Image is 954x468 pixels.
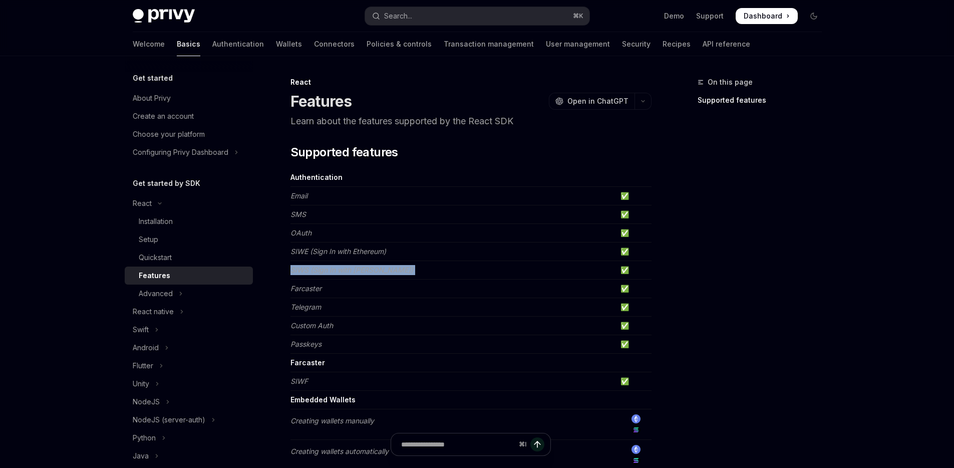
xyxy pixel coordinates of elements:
a: User management [546,32,610,56]
a: About Privy [125,89,253,107]
a: Features [125,267,253,285]
em: Custom Auth [290,321,333,330]
div: NodeJS (server-auth) [133,414,205,426]
img: solana.png [631,425,641,434]
button: Toggle NodeJS section [125,393,253,411]
img: dark logo [133,9,195,23]
button: Toggle Swift section [125,321,253,339]
div: Java [133,450,149,462]
div: Search... [384,10,412,22]
strong: Embedded Wallets [290,395,356,404]
td: ✅ [616,261,652,280]
td: ✅ [616,224,652,243]
em: Telegram [290,303,321,311]
button: Toggle React section [125,194,253,212]
a: Choose your platform [125,125,253,143]
a: Connectors [314,32,355,56]
button: Open search [365,7,589,25]
div: Flutter [133,360,153,372]
div: Advanced [139,288,173,300]
td: ✅ [616,243,652,261]
a: Dashboard [736,8,798,24]
h5: Get started [133,72,173,84]
div: Android [133,342,159,354]
button: Toggle Android section [125,339,253,357]
div: Configuring Privy Dashboard [133,146,228,158]
h5: Get started by SDK [133,177,200,189]
strong: Authentication [290,173,343,181]
em: Email [290,191,307,200]
strong: Farcaster [290,358,325,367]
div: Choose your platform [133,128,205,140]
div: Create an account [133,110,194,122]
td: ✅ [616,372,652,391]
td: ✅ [616,187,652,205]
button: Toggle NodeJS (server-auth) section [125,411,253,429]
div: Setup [139,233,158,246]
span: ⌘ K [573,12,583,20]
a: Quickstart [125,249,253,267]
a: Transaction management [444,32,534,56]
td: ✅ [616,298,652,317]
td: ✅ [616,317,652,335]
button: Send message [530,437,544,451]
a: Support [696,11,724,21]
button: Toggle Python section [125,429,253,447]
div: Features [139,270,170,282]
button: Toggle dark mode [806,8,822,24]
td: ✅ [616,280,652,298]
a: Authentication [212,32,264,56]
a: Wallets [276,32,302,56]
div: Installation [139,215,173,227]
a: API reference [703,32,750,56]
div: About Privy [133,92,171,104]
span: Dashboard [744,11,782,21]
span: On this page [708,76,753,88]
a: Demo [664,11,684,21]
em: SIWE (Sign In with Ethereum) [290,247,386,256]
div: Unity [133,378,149,390]
a: Security [622,32,651,56]
p: Learn about the features supported by the React SDK [290,114,652,128]
td: ✅ [616,335,652,354]
a: Create an account [125,107,253,125]
a: Basics [177,32,200,56]
a: Policies & controls [367,32,432,56]
button: Toggle Unity section [125,375,253,393]
span: Supported features [290,144,398,160]
button: Toggle React native section [125,303,253,321]
em: Passkeys [290,340,322,348]
em: SIWS (Sign In with [PERSON_NAME]) [290,266,413,274]
div: React [290,77,652,87]
button: Toggle Flutter section [125,357,253,375]
h1: Features [290,92,352,110]
div: Swift [133,324,149,336]
div: Python [133,432,156,444]
em: Creating wallets manually [290,416,374,425]
td: ✅ [616,205,652,224]
em: Farcaster [290,284,322,293]
button: Toggle Configuring Privy Dashboard section [125,143,253,161]
div: React native [133,306,174,318]
img: ethereum.png [631,414,641,423]
button: Toggle Advanced section [125,285,253,303]
div: NodeJS [133,396,160,408]
div: Quickstart [139,252,172,264]
a: Installation [125,212,253,230]
span: Open in ChatGPT [567,96,628,106]
a: Supported features [698,92,830,108]
a: Welcome [133,32,165,56]
em: SIWF [290,377,308,385]
a: Setup [125,230,253,249]
a: Recipes [663,32,691,56]
input: Ask a question... [401,433,515,455]
button: Open in ChatGPT [549,93,634,110]
div: React [133,197,152,209]
button: Toggle Java section [125,447,253,465]
em: SMS [290,210,306,218]
em: OAuth [290,228,311,237]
